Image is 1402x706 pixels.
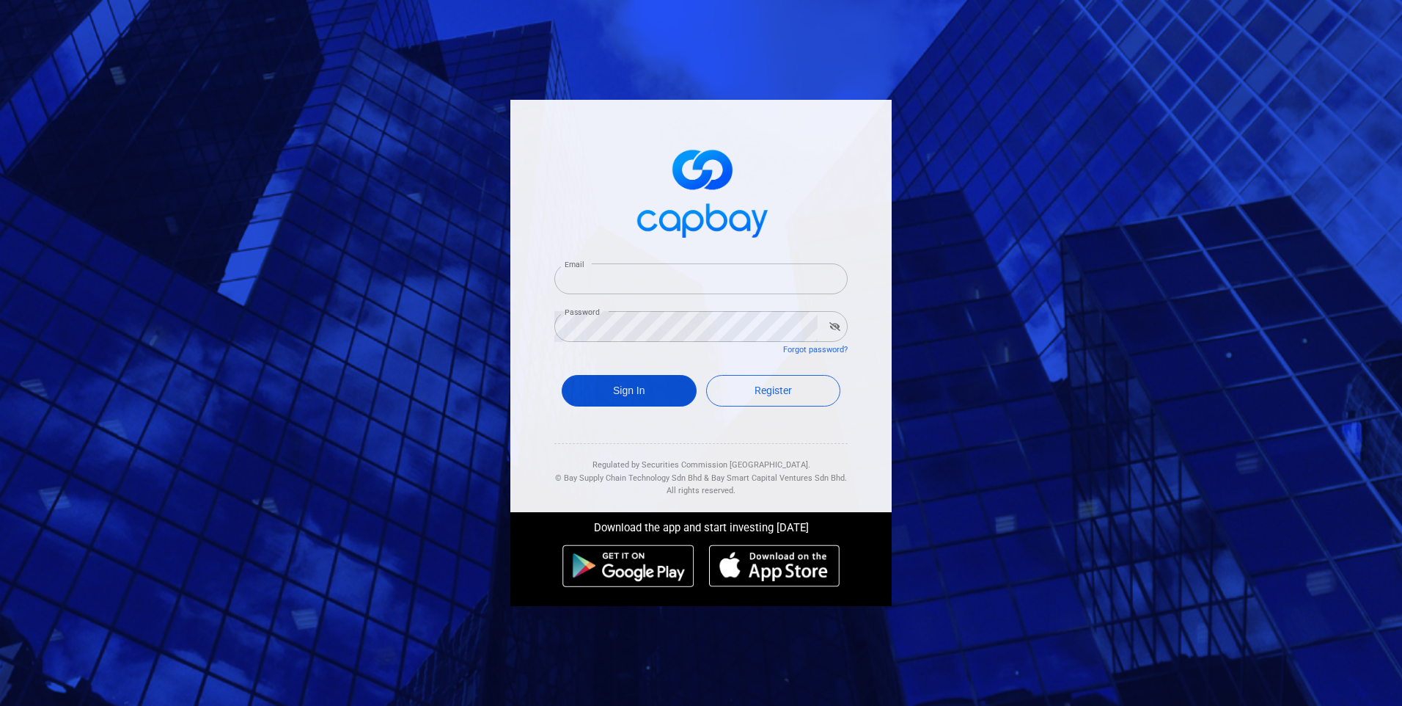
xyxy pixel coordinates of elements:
span: Register [755,385,792,396]
span: Bay Smart Capital Ventures Sdn Bhd. [711,473,847,483]
img: android [562,545,694,587]
label: Password [565,307,600,318]
button: Sign In [562,375,697,407]
div: Download the app and start investing [DATE] [499,512,903,537]
div: Regulated by Securities Commission [GEOGRAPHIC_DATA]. & All rights reserved. [554,444,848,498]
img: logo [628,137,774,246]
a: Register [706,375,841,407]
img: ios [709,545,840,587]
label: Email [565,259,584,270]
span: © Bay Supply Chain Technology Sdn Bhd [555,473,702,483]
a: Forgot password? [783,345,848,354]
